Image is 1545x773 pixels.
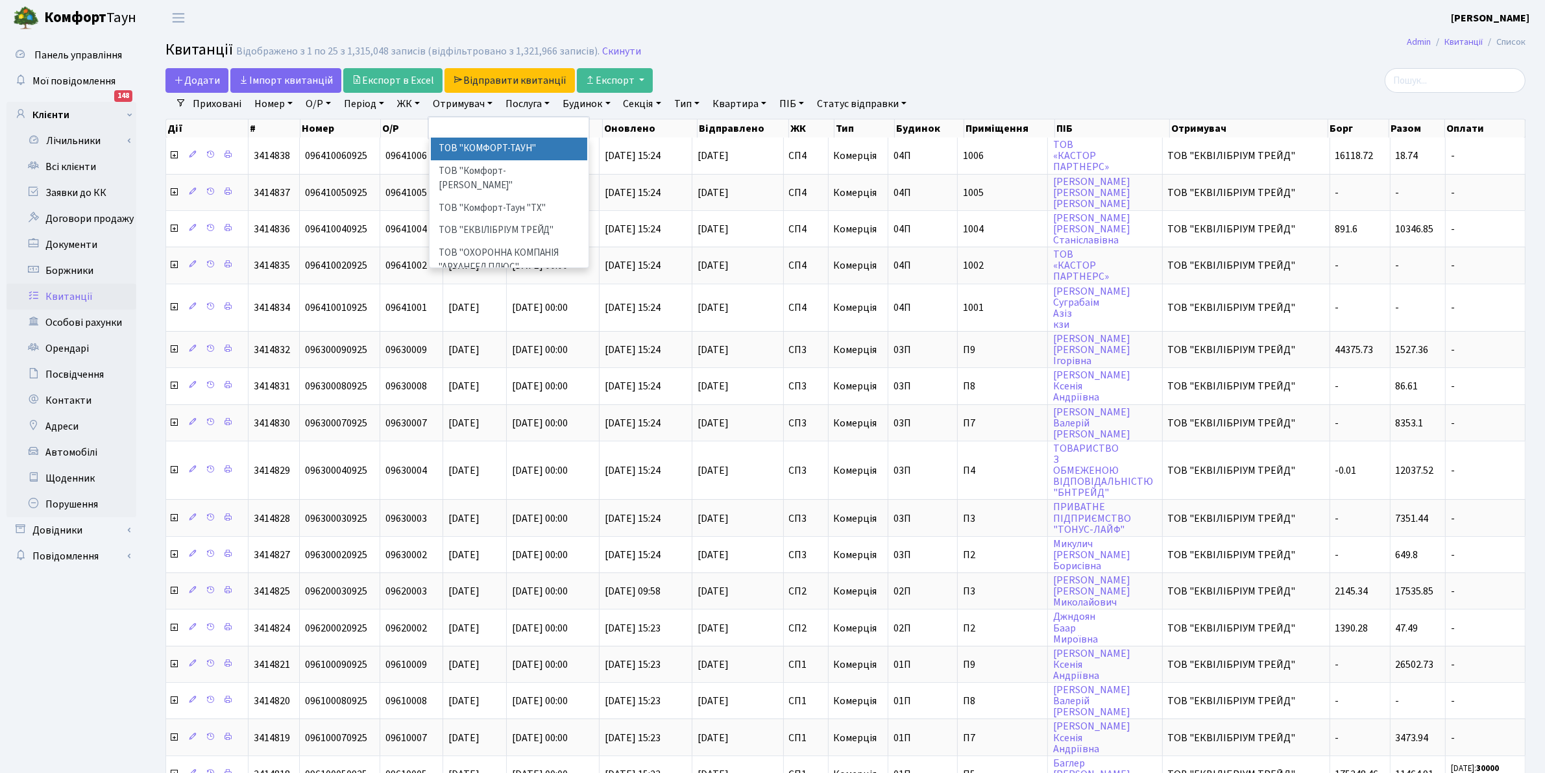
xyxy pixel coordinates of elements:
span: - [1335,416,1339,430]
a: [PERSON_NAME]КсеніяАндріївна [1053,720,1130,756]
span: [DATE] 15:24 [605,258,661,273]
span: Мої повідомлення [32,74,116,88]
a: Квартира [707,93,772,115]
span: 096300090925 [305,343,367,357]
nav: breadcrumb [1387,29,1545,56]
span: - [1335,657,1339,672]
span: 02П [894,621,911,635]
a: Адреси [6,413,136,439]
span: 3414824 [254,621,290,635]
a: [PERSON_NAME][PERSON_NAME]Ігорівна [1053,332,1130,368]
span: 02П [894,584,911,598]
span: ТОВ "ЕКВІЛІБРІУМ ТРЕЙД" [1168,381,1324,391]
th: Разом [1389,119,1445,138]
span: СП4 [789,151,823,161]
span: 09630002 [385,548,427,562]
a: Додати [165,68,228,93]
a: Будинок [557,93,615,115]
th: Оновлено [603,119,698,138]
span: 096300040925 [305,463,367,478]
a: Договори продажу [6,206,136,232]
span: [DATE] 15:24 [605,301,661,315]
b: Комфорт [44,7,106,28]
a: Iмпорт квитанцій [230,68,341,93]
span: - [1335,186,1339,200]
span: [DATE] [698,465,778,476]
button: Експорт [577,68,653,93]
span: П9 [963,345,1042,355]
a: Всі клієнти [6,154,136,180]
a: ДжндоянБаарМироївна [1053,610,1098,646]
span: 3414828 [254,511,290,526]
a: Admin [1407,35,1431,49]
span: [DATE] 15:23 [605,657,661,672]
span: Комерція [834,548,877,562]
span: 3414836 [254,222,290,236]
span: - [1451,550,1520,560]
a: [PERSON_NAME][PERSON_NAME][PERSON_NAME] [1053,175,1130,211]
th: О/Р [381,119,444,138]
span: [DATE] [448,621,480,635]
span: 3414829 [254,463,290,478]
span: СП3 [789,381,823,391]
span: Додати [174,73,220,88]
span: [DATE] 00:00 [512,379,568,393]
span: 26502.73 [1396,657,1434,672]
span: 03П [894,548,911,562]
span: - [1451,381,1520,391]
span: [DATE] [698,659,778,670]
a: Автомобілі [6,439,136,465]
span: Комерція [834,258,877,273]
th: Номер [300,119,381,138]
span: СП4 [789,188,823,198]
span: СП2 [789,586,823,596]
a: Лічильники [15,128,136,154]
span: 17535.85 [1396,584,1434,598]
span: [DATE] [448,463,480,478]
span: [DATE] 15:23 [605,621,661,635]
span: [DATE] [448,694,480,708]
span: 03П [894,463,911,478]
span: [DATE] [448,379,480,393]
span: [DATE] [698,513,778,524]
a: Орендарі [6,336,136,362]
span: 649.8 [1396,548,1418,562]
span: [DATE] 15:24 [605,379,661,393]
span: 3414821 [254,657,290,672]
span: 1002 [963,260,1042,271]
a: Послуга [500,93,555,115]
span: 8353.1 [1396,416,1424,430]
span: 09630009 [385,343,427,357]
span: ТОВ "ЕКВІЛІБРІУМ ТРЕЙД" [1168,465,1324,476]
span: - [1451,151,1520,161]
span: 09641006 [385,149,427,163]
a: Клієнти [6,102,136,128]
input: Пошук... [1385,68,1526,93]
span: [DATE] 00:00 [512,416,568,430]
span: ТОВ "ЕКВІЛІБРІУМ ТРЕЙД" [1168,659,1324,670]
span: ТОВ "ЕКВІЛІБРІУМ ТРЕЙД" [1168,513,1324,524]
span: ТОВ "ЕКВІЛІБРІУМ ТРЕЙД" [1168,550,1324,560]
span: 7351.44 [1396,511,1429,526]
span: - [1396,258,1400,273]
span: П2 [963,623,1042,633]
span: СП4 [789,302,823,313]
a: Номер [249,93,298,115]
th: # [249,119,300,138]
span: [DATE] 00:00 [512,511,568,526]
span: - [1451,224,1520,234]
span: 09641002 [385,258,427,273]
span: 44375.73 [1335,343,1374,357]
span: 09620003 [385,584,427,598]
span: - [1451,586,1520,596]
span: 03П [894,343,911,357]
a: [PERSON_NAME][PERSON_NAME]Станіславівна [1053,211,1130,247]
span: [DATE] 15:24 [605,463,661,478]
span: [DATE] 00:00 [512,301,568,315]
span: СП3 [789,345,823,355]
li: ТОВ "Комфорт-Таун "ТХ" [431,197,588,220]
span: [DATE] 00:00 [512,621,568,635]
span: 18.74 [1396,149,1418,163]
span: 096200030925 [305,584,367,598]
span: [DATE] 15:24 [605,343,661,357]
